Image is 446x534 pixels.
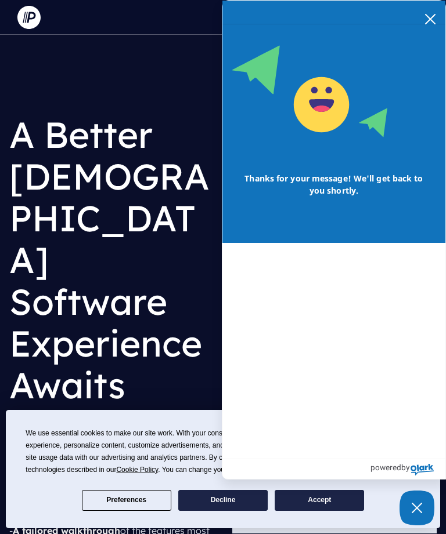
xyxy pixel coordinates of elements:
[82,490,171,511] button: Preferences
[116,466,158,474] span: Cookie Policy
[9,104,214,415] h1: A Better [DEMOGRAPHIC_DATA] Software Experience Awaits
[178,490,268,511] button: Decline
[371,460,401,475] span: powered
[400,491,434,525] button: Close Chatbox
[275,490,364,511] button: Accept
[401,460,409,475] span: by
[26,427,420,476] div: We use essential cookies to make our site work. With your consent, we may also use non-essential ...
[371,459,445,479] a: Powered by Olark
[421,10,440,27] button: close chatbox
[6,410,440,528] div: Cookie Consent Prompt
[232,161,436,208] span: Thanks for your message! We'll get back to you shortly.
